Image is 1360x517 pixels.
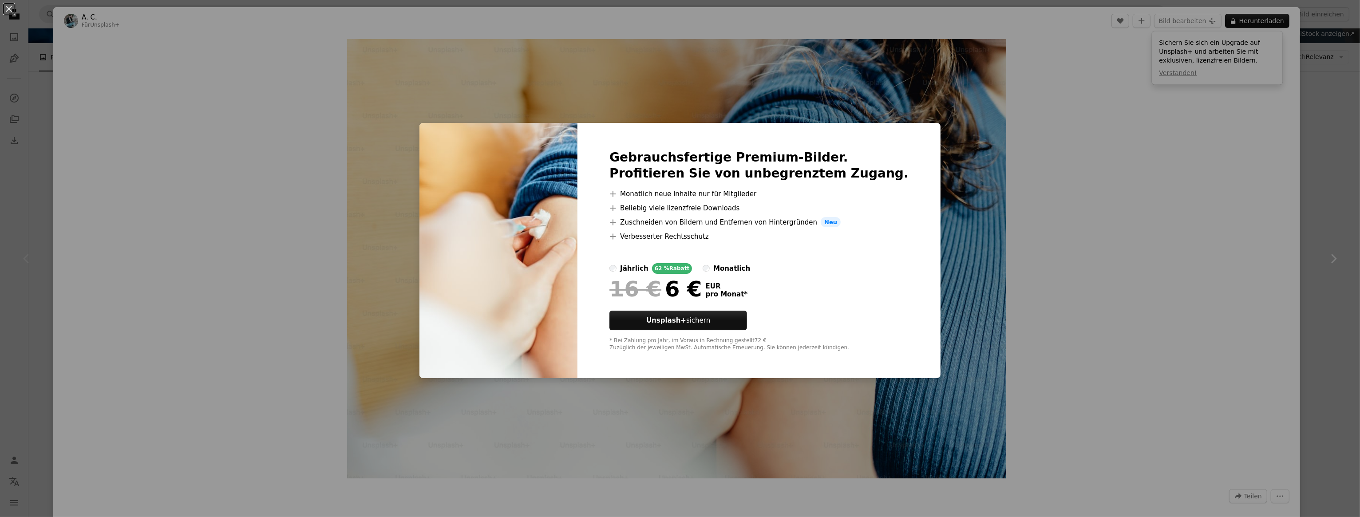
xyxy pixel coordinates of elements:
[609,337,909,351] div: * Bei Zahlung pro Jahr, im Voraus in Rechnung gestellt 72 € Zuzüglich der jeweiligen MwSt. Automa...
[609,189,909,199] li: Monatlich neue Inhalte nur für Mitglieder
[646,316,686,324] strong: Unsplash+
[609,150,909,182] h2: Gebrauchsfertige Premium-Bilder. Profitieren Sie von unbegrenztem Zugang.
[713,263,750,274] div: monatlich
[706,290,748,298] span: pro Monat *
[609,277,661,300] span: 16 €
[609,265,617,272] input: jährlich62 %Rabatt
[609,231,909,242] li: Verbesserter Rechtsschutz
[419,123,577,379] img: premium_photo-1675807264224-686353a0a379
[609,203,909,213] li: Beliebig viele lizenzfreie Downloads
[609,311,747,330] button: Unsplash+sichern
[706,282,748,290] span: EUR
[821,217,841,228] span: Neu
[620,263,648,274] div: jährlich
[652,263,692,274] div: 62 % Rabatt
[609,217,909,228] li: Zuschneiden von Bildern und Entfernen von Hintergründen
[609,277,702,300] div: 6 €
[703,265,710,272] input: monatlich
